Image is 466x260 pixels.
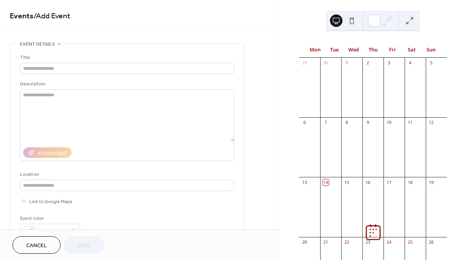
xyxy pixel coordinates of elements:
div: 1 [344,60,349,66]
div: 20 [301,239,307,245]
div: 26 [428,239,434,245]
div: Tue [325,42,344,58]
div: 3 [386,60,392,66]
div: Location [20,170,233,179]
span: / Add Event [34,9,70,24]
a: Events [10,9,34,24]
div: 9 [365,120,371,126]
div: 12 [428,120,434,126]
div: Description [20,80,233,88]
span: Cancel [26,242,47,250]
div: Fri [383,42,402,58]
div: 24 [386,239,392,245]
div: 6 [301,120,307,126]
div: 19 [428,179,434,185]
div: Thu [363,42,382,58]
span: Event details [20,40,55,48]
div: 17 [386,179,392,185]
div: Sat [402,42,421,58]
div: 14 [323,179,328,185]
div: 13 [301,179,307,185]
button: Cancel [13,236,61,254]
div: 18 [407,179,413,185]
div: Mon [305,42,324,58]
div: 21 [323,239,328,245]
div: Title [20,53,233,62]
div: 25 [407,239,413,245]
div: 23 [365,239,371,245]
div: 2 [365,60,371,66]
div: Wed [344,42,363,58]
div: 15 [344,179,349,185]
div: 4 [407,60,413,66]
div: 22 [344,239,349,245]
div: 7 [323,120,328,126]
div: 16 [365,179,371,185]
div: Sun [421,42,441,58]
div: 29 [301,60,307,66]
span: Link to Google Maps [29,198,72,206]
div: 10 [386,120,392,126]
div: 5 [428,60,434,66]
div: 8 [344,120,349,126]
div: 11 [407,120,413,126]
div: Event color [20,214,79,223]
div: 30 [323,60,328,66]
